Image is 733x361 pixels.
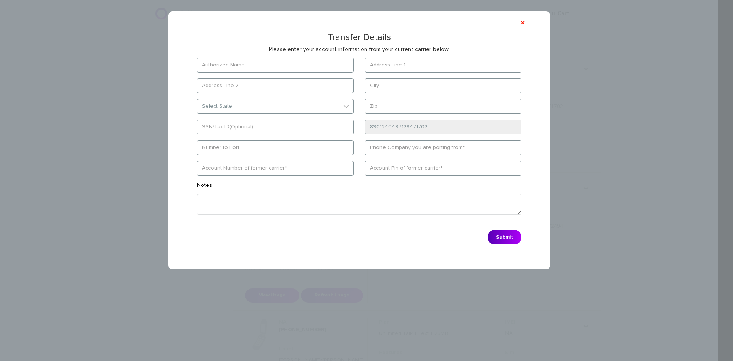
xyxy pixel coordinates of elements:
input: Account Pin of former carrier* [365,161,521,176]
input: SSN/Tax ID(Optional) [197,120,354,134]
p: Please enter your account information from your current carrier below: [186,45,533,53]
h3: Transfer Details [186,32,533,42]
button: Submit [488,230,521,244]
input: Authorized Name [197,58,354,73]
input: City [365,78,521,93]
label: Notes [197,181,212,192]
input: Zip [365,99,521,114]
input: Account Number of former carrier* [197,161,354,176]
button: × [521,19,525,27]
input: Address Line 1 [365,58,521,73]
input: Address Line 2 [197,78,354,93]
input: Phone Company you are porting from* [365,140,521,155]
input: SIM Card Number [365,120,521,134]
input: Number to Port [197,140,354,155]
